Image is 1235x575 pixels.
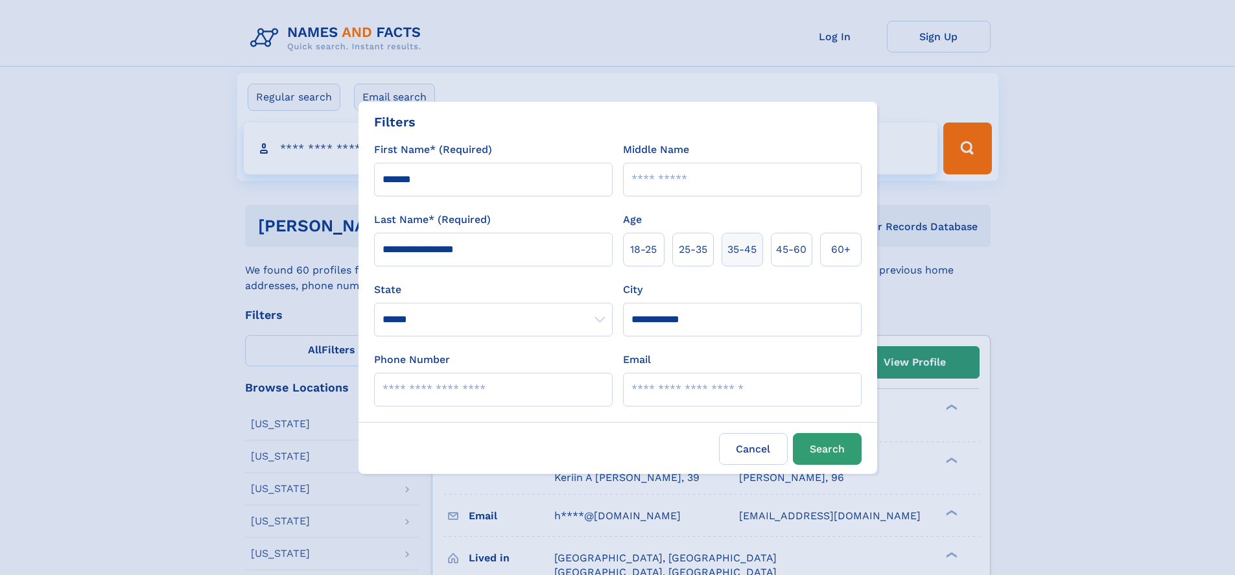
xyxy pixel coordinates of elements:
label: City [623,282,642,298]
label: Age [623,212,642,228]
label: Last Name* (Required) [374,212,491,228]
label: Middle Name [623,142,689,158]
span: 25‑35 [679,242,707,257]
span: 35‑45 [727,242,757,257]
div: Filters [374,112,416,132]
label: First Name* (Required) [374,142,492,158]
label: Phone Number [374,352,450,368]
label: State [374,282,613,298]
span: 18‑25 [630,242,657,257]
button: Search [793,433,862,465]
label: Email [623,352,651,368]
label: Cancel [719,433,788,465]
span: 45‑60 [776,242,806,257]
span: 60+ [831,242,851,257]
